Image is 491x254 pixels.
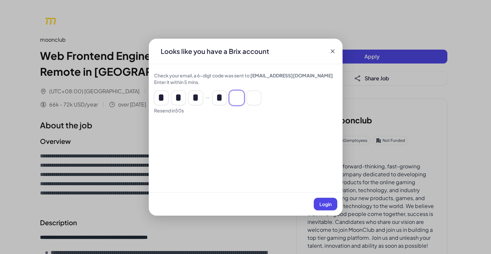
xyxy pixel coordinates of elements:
[155,47,274,56] div: Looks like you have a Brix account
[250,72,333,78] span: [EMAIL_ADDRESS][DOMAIN_NAME]
[154,72,337,85] div: Check your email, a 6-digt code was sent to Enter it within 5 mins.
[314,198,337,210] button: Login
[154,107,337,114] div: Resend in 50 s
[319,201,332,207] span: Login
